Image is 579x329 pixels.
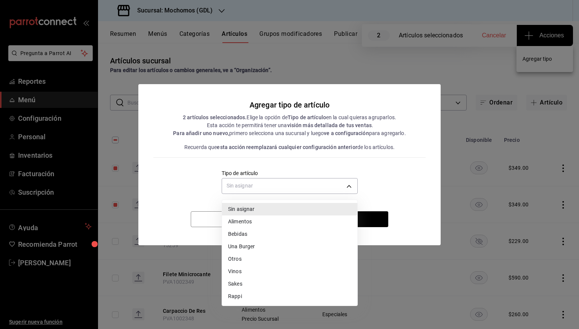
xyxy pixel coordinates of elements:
[222,290,357,303] li: Rappi
[222,203,357,215] li: Sin asignar
[222,240,357,253] li: Una Burger
[222,253,357,265] li: Otros
[222,265,357,278] li: Vinos
[222,278,357,290] li: Sakes
[222,228,357,240] li: Bebidas
[222,215,357,228] li: Alimentos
